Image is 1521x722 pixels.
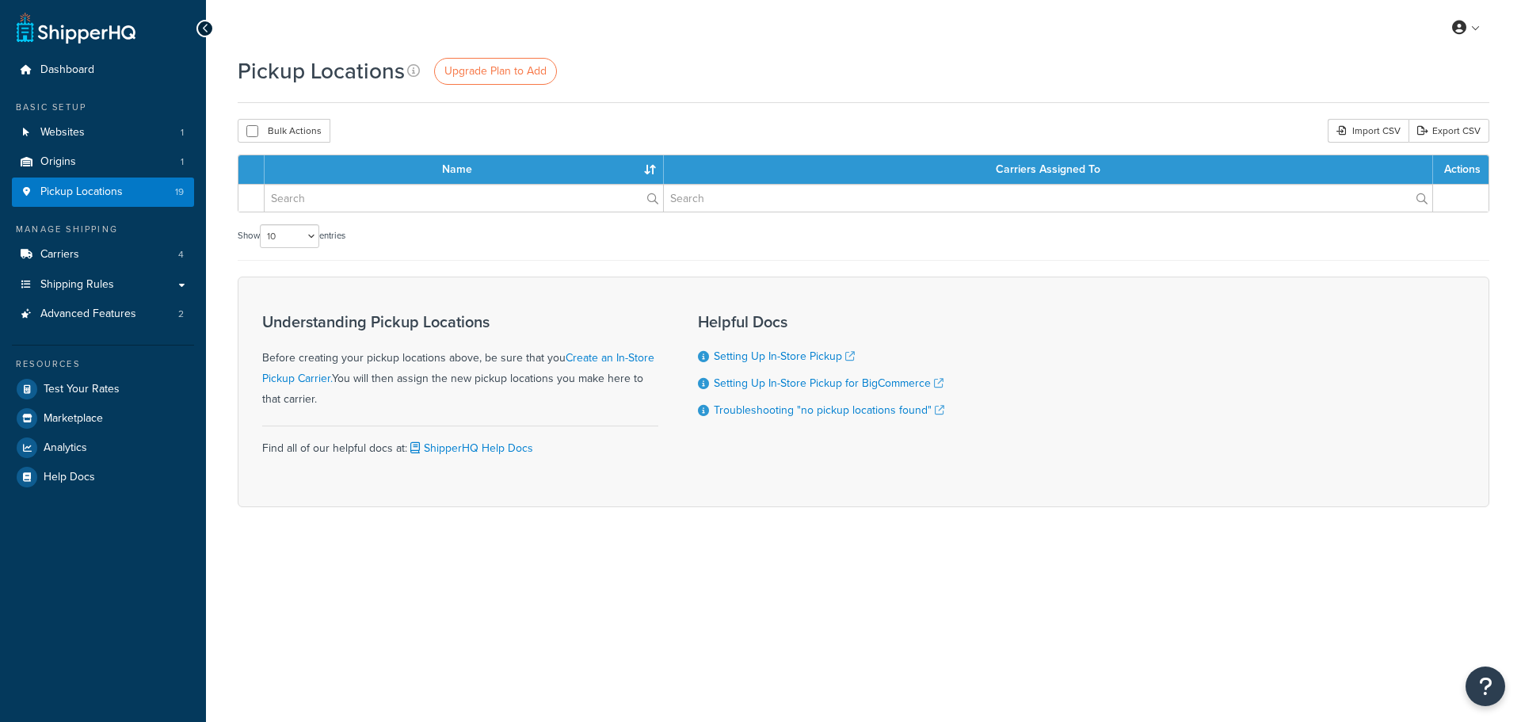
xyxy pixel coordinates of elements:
[12,300,194,329] a: Advanced Features 2
[12,404,194,433] a: Marketplace
[260,224,319,248] select: Showentries
[40,63,94,77] span: Dashboard
[40,155,76,169] span: Origins
[12,300,194,329] li: Advanced Features
[181,126,184,139] span: 1
[265,155,664,184] th: Name
[12,55,194,85] a: Dashboard
[698,313,944,330] h3: Helpful Docs
[12,178,194,207] li: Pickup Locations
[664,185,1432,212] input: Search
[714,402,944,418] a: Troubleshooting "no pickup locations found"
[714,348,855,365] a: Setting Up In-Store Pickup
[40,248,79,262] span: Carriers
[178,248,184,262] span: 4
[265,185,663,212] input: Search
[12,223,194,236] div: Manage Shipping
[434,58,557,85] a: Upgrade Plan to Add
[44,441,87,455] span: Analytics
[262,313,658,330] h3: Understanding Pickup Locations
[17,12,135,44] a: ShipperHQ Home
[12,357,194,371] div: Resources
[238,55,405,86] h1: Pickup Locations
[40,185,123,199] span: Pickup Locations
[238,119,330,143] button: Bulk Actions
[12,270,194,300] a: Shipping Rules
[1328,119,1409,143] div: Import CSV
[12,118,194,147] a: Websites 1
[178,308,184,321] span: 2
[1466,667,1505,706] button: Open Resource Center
[664,155,1433,184] th: Carriers Assigned To
[40,126,85,139] span: Websites
[262,426,658,459] div: Find all of our helpful docs at:
[12,118,194,147] li: Websites
[1433,155,1489,184] th: Actions
[714,375,943,392] a: Setting Up In-Store Pickup for BigCommerce
[444,63,547,79] span: Upgrade Plan to Add
[12,147,194,177] a: Origins 1
[40,278,114,292] span: Shipping Rules
[40,308,136,321] span: Advanced Features
[407,440,533,457] a: ShipperHQ Help Docs
[175,185,184,199] span: 19
[12,147,194,177] li: Origins
[44,471,95,484] span: Help Docs
[12,240,194,269] a: Carriers 4
[262,313,658,410] div: Before creating your pickup locations above, be sure that you You will then assign the new pickup...
[12,375,194,403] a: Test Your Rates
[1409,119,1489,143] a: Export CSV
[238,224,345,248] label: Show entries
[12,434,194,462] a: Analytics
[44,412,103,426] span: Marketplace
[12,178,194,207] a: Pickup Locations 19
[12,101,194,114] div: Basic Setup
[12,463,194,491] a: Help Docs
[12,240,194,269] li: Carriers
[44,383,120,396] span: Test Your Rates
[181,155,184,169] span: 1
